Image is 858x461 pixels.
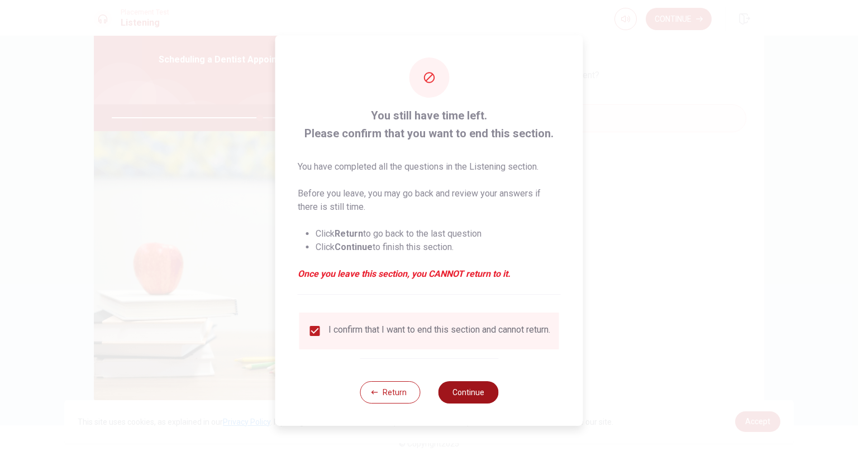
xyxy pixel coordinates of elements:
[335,242,373,252] strong: Continue
[316,227,561,241] li: Click to go back to the last question
[298,107,561,142] span: You still have time left. Please confirm that you want to end this section.
[328,324,550,338] div: I confirm that I want to end this section and cannot return.
[335,228,363,239] strong: Return
[298,267,561,281] em: Once you leave this section, you CANNOT return to it.
[438,381,498,404] button: Continue
[316,241,561,254] li: Click to finish this section.
[298,187,561,214] p: Before you leave, you may go back and review your answers if there is still time.
[298,160,561,174] p: You have completed all the questions in the Listening section.
[360,381,420,404] button: Return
